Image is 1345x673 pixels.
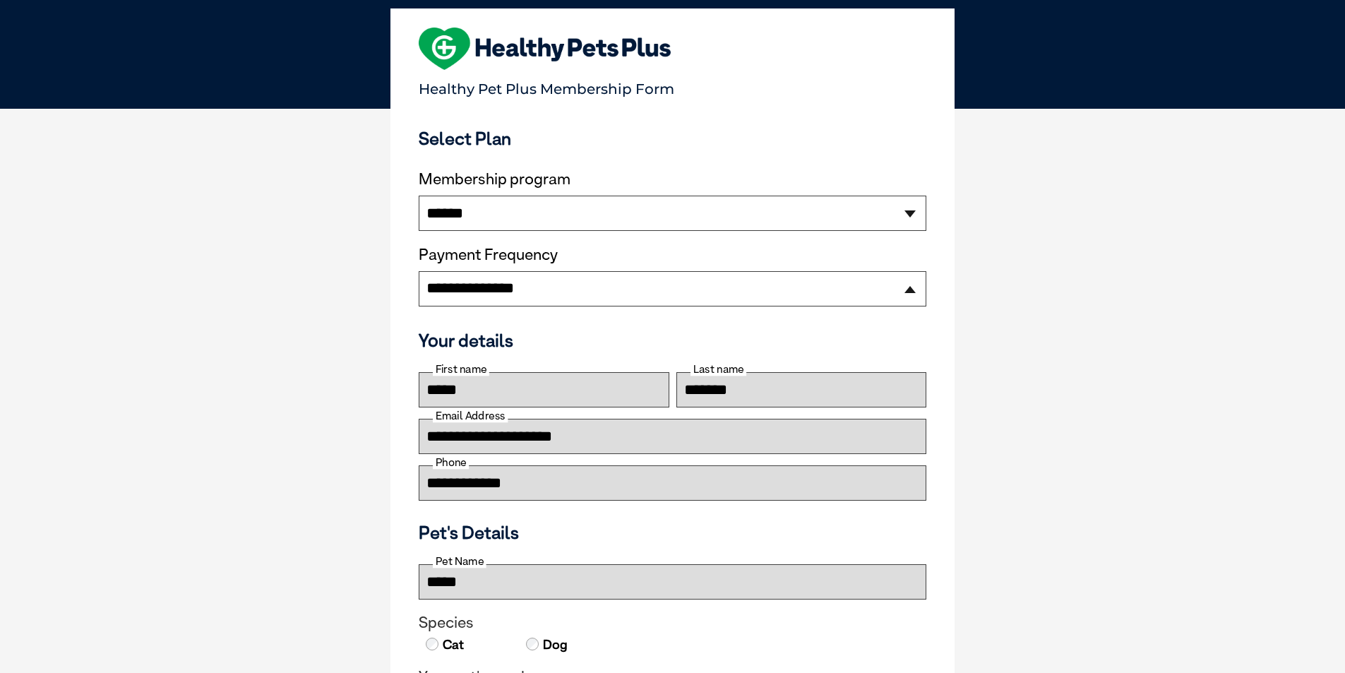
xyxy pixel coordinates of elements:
[419,330,926,351] h3: Your details
[433,410,508,422] label: Email Address
[433,363,489,376] label: First name
[419,170,926,189] label: Membership program
[691,363,746,376] label: Last name
[419,246,558,264] label: Payment Frequency
[419,28,671,70] img: heart-shape-hpp-logo-large.png
[413,522,932,543] h3: Pet's Details
[419,614,926,632] legend: Species
[433,456,469,469] label: Phone
[419,74,926,97] p: Healthy Pet Plus Membership Form
[419,128,926,149] h3: Select Plan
